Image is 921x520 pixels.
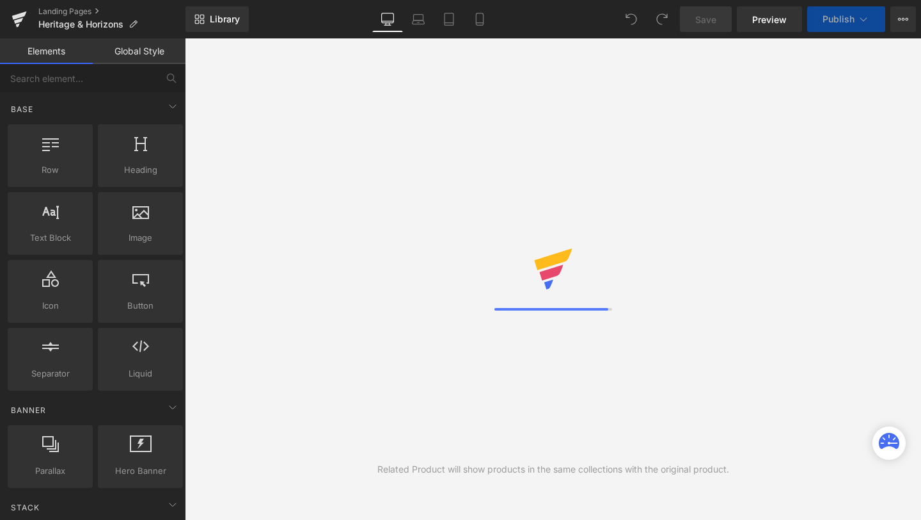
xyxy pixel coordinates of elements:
[102,464,179,478] span: Hero Banner
[649,6,675,32] button: Redo
[210,13,240,25] span: Library
[737,6,802,32] a: Preview
[102,163,179,177] span: Heading
[752,13,787,26] span: Preview
[807,6,885,32] button: Publish
[102,299,179,313] span: Button
[10,404,47,416] span: Banner
[12,231,89,245] span: Text Block
[185,6,249,32] a: New Library
[12,163,89,177] span: Row
[38,19,123,29] span: Heritage & Horizons
[372,6,403,32] a: Desktop
[102,231,179,245] span: Image
[403,6,434,32] a: Laptop
[10,501,41,514] span: Stack
[695,13,716,26] span: Save
[10,103,35,115] span: Base
[464,6,495,32] a: Mobile
[434,6,464,32] a: Tablet
[12,299,89,313] span: Icon
[12,367,89,380] span: Separator
[102,367,179,380] span: Liquid
[12,464,89,478] span: Parallax
[38,6,185,17] a: Landing Pages
[890,6,916,32] button: More
[618,6,644,32] button: Undo
[823,14,854,24] span: Publish
[93,38,185,64] a: Global Style
[377,462,729,476] div: Related Product will show products in the same collections with the original product.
